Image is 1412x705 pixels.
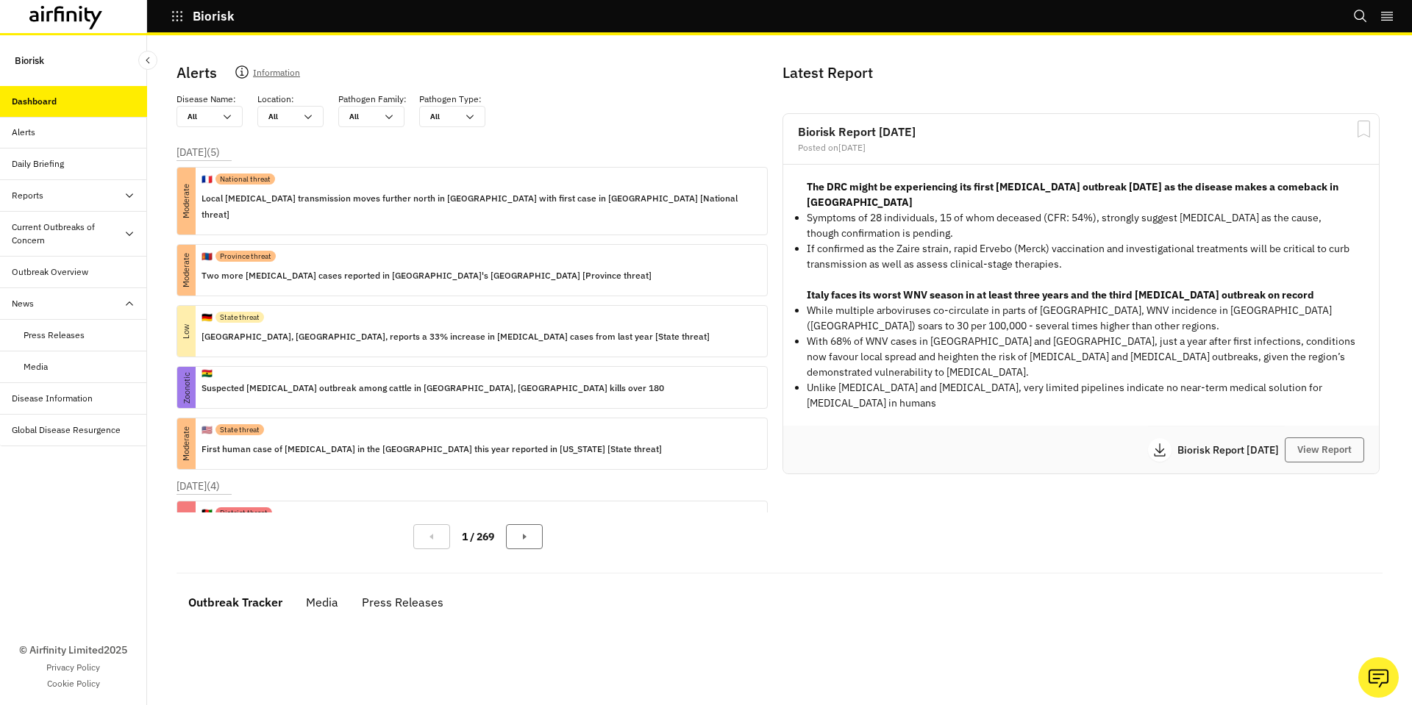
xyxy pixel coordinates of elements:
[1358,657,1399,698] button: Ask our analysts
[807,210,1355,241] p: Symptoms of 28 individuals, 15 of whom deceased (CFR: 54%), strongly suggest [MEDICAL_DATA] as th...
[12,265,88,279] div: Outbreak Overview
[202,173,213,186] p: 🇫🇷
[807,303,1355,334] p: While multiple arboviruses co-circulate in parts of [GEOGRAPHIC_DATA], WNV incidence in [GEOGRAPH...
[171,4,235,29] button: Biorisk
[176,93,236,106] p: Disease Name :
[807,380,1355,411] p: Unlike [MEDICAL_DATA] and [MEDICAL_DATA], very limited pipelines indicate no near-term medical so...
[24,329,85,342] div: Press Releases
[202,190,755,223] p: Local [MEDICAL_DATA] transmission moves further north in [GEOGRAPHIC_DATA] with first case in [GE...
[193,10,235,23] p: Biorisk
[1353,4,1368,29] button: Search
[807,288,1314,301] strong: Italy faces its worst WNV season in at least three years and the third [MEDICAL_DATA] outbreak on...
[798,143,1364,152] div: Posted on [DATE]
[188,591,282,613] div: Outbreak Tracker
[220,424,260,435] p: State threat
[161,434,212,453] p: Moderate
[220,312,260,323] p: State threat
[306,591,338,613] div: Media
[24,360,48,373] div: Media
[161,261,212,279] p: Moderate
[202,329,710,345] p: [GEOGRAPHIC_DATA], [GEOGRAPHIC_DATA], reports a 33% increase in [MEDICAL_DATA] cases from last ye...
[202,380,664,396] p: Suspected [MEDICAL_DATA] outbreak among cattle in [GEOGRAPHIC_DATA], [GEOGRAPHIC_DATA] kills over...
[166,379,207,397] p: Zoonotic
[807,334,1355,380] p: With 68% of WNV cases in [GEOGRAPHIC_DATA] and [GEOGRAPHIC_DATA], just a year after first infecti...
[253,65,300,85] p: Information
[12,392,93,405] div: Disease Information
[202,507,213,520] p: 🇦🇫
[202,367,213,380] p: 🇬🇭
[176,479,220,494] p: [DATE] ( 4 )
[220,251,271,262] p: Province threat
[202,268,652,284] p: Two more [MEDICAL_DATA] cases reported in [GEOGRAPHIC_DATA]'s [GEOGRAPHIC_DATA] [Province threat]
[419,93,482,106] p: Pathogen Type :
[798,126,1364,137] h2: Biorisk Report [DATE]
[12,423,121,437] div: Global Disease Resurgence
[807,180,1338,209] strong: The DRC might be experiencing its first [MEDICAL_DATA] outbreak [DATE] as the disease makes a com...
[220,507,268,518] p: District threat
[220,173,271,185] p: National threat
[15,47,44,74] p: Biorisk
[1177,445,1285,455] p: Biorisk Report [DATE]
[1285,437,1364,462] button: View Report
[202,311,213,324] p: 🇩🇪
[1355,120,1373,138] svg: Bookmark Report
[462,529,494,545] p: 1 / 269
[12,297,34,310] div: News
[807,241,1355,272] p: If confirmed as the Zaire strain, rapid Ervebo (Merck) vaccination and investigational treatments...
[161,322,212,340] p: Low
[413,524,450,549] button: Previous Page
[202,250,213,263] p: 🇲🇳
[47,677,100,690] a: Cookie Policy
[257,93,294,106] p: Location :
[12,157,64,171] div: Daily Briefing
[176,145,220,160] p: [DATE] ( 5 )
[362,591,443,613] div: Press Releases
[338,93,407,106] p: Pathogen Family :
[19,643,127,658] p: © Airfinity Limited 2025
[12,95,57,108] div: Dashboard
[202,441,662,457] p: First human case of [MEDICAL_DATA] in the [GEOGRAPHIC_DATA] this year reported in [US_STATE] [Sta...
[782,62,1377,84] p: Latest Report
[202,423,213,437] p: 🇺🇸
[46,661,100,674] a: Privacy Policy
[12,221,124,247] div: Current Outbreaks of Concern
[176,62,217,84] p: Alerts
[506,524,543,549] button: Next Page
[12,189,43,202] div: Reports
[153,192,220,210] p: Moderate
[138,51,157,70] button: Close Sidebar
[12,126,35,139] div: Alerts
